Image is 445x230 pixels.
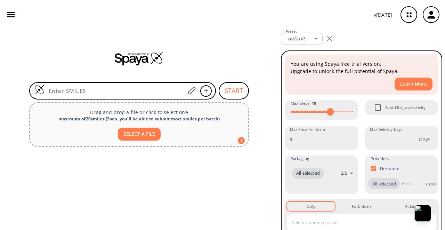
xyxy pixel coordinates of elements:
[288,35,305,42] em: default
[312,101,316,106] strong: 10
[290,136,293,143] p: $
[44,87,185,94] input: Enter SMILES
[395,78,432,90] button: Learn More
[341,170,347,176] p: 2 / 2
[307,203,315,209] div: Only
[385,104,426,111] span: Avoid Regioselectivity
[388,202,436,211] button: At Least
[374,11,392,18] p: v [DATE]
[290,217,422,228] input: Select a name reaction
[371,100,385,115] span: Avoid Regioselectivity
[35,116,243,122] div: maximum of 20 smiles ( Soon, you'll be able to submit more smiles per batch )
[115,51,163,65] img: Spaya logo
[290,127,325,132] label: Max Price Per Gram
[338,202,385,211] button: Forbidden
[219,82,249,100] button: START
[419,136,430,143] p: Days
[370,127,402,132] label: Max Delivery Days
[35,109,243,116] p: Drag and drop a file or click to select one
[291,100,316,106] span: Max Steps :
[34,85,44,95] img: Logo Spaya
[287,202,335,211] button: Only
[380,166,400,172] p: Literature
[400,178,415,189] input: Provider name
[368,181,400,188] span: All selected
[405,203,419,209] div: At Least
[291,60,432,75] p: You are using Spaya free trial version. Upgrade to unlock the full potential of Spaya.
[292,170,324,177] span: All selected
[286,29,297,34] label: Preset
[425,182,437,188] p: 39 / 39
[291,156,309,162] span: Packaging
[352,203,371,209] div: Forbidden
[118,128,161,141] button: SELECT A FILE
[371,156,389,162] span: Providers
